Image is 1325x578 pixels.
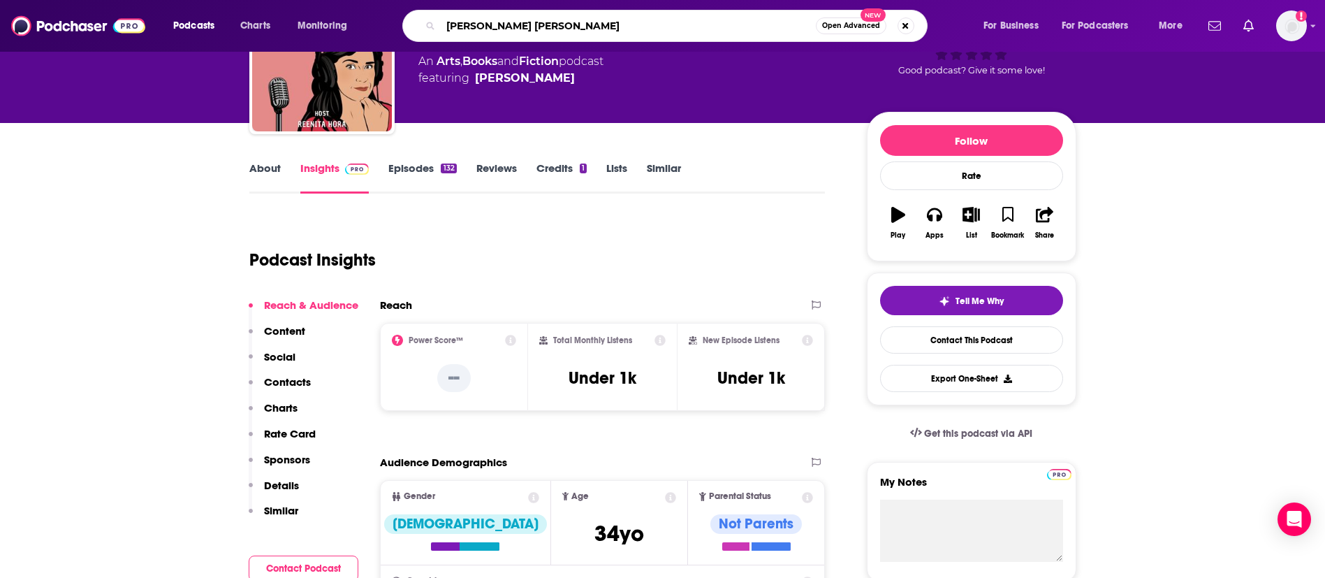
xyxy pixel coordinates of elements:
a: Reviews [476,161,517,194]
span: Logged in as sydneymorris_books [1276,10,1307,41]
h1: Podcast Insights [249,250,376,270]
span: and [497,55,519,68]
a: Books [462,55,497,68]
button: Bookmark [990,198,1026,248]
span: Get this podcast via API [924,428,1032,440]
div: [DEMOGRAPHIC_DATA] [384,514,547,534]
span: Age [571,492,589,501]
div: An podcast [418,53,603,87]
button: Apps [916,198,953,248]
p: Content [264,324,305,338]
p: Contacts [264,375,311,389]
button: open menu [288,15,365,37]
button: Similar [249,504,298,530]
a: Charts [231,15,279,37]
h3: Under 1k [569,368,636,389]
a: Show notifications dropdown [1238,14,1259,38]
button: Charts [249,401,298,427]
img: tell me why sparkle [939,296,950,307]
svg: Add a profile image [1296,10,1307,22]
a: Episodes132 [388,161,456,194]
div: Open Intercom Messenger [1278,503,1311,536]
button: Show profile menu [1276,10,1307,41]
button: Rate Card [249,427,316,453]
div: Search podcasts, credits, & more... [416,10,941,42]
button: Social [249,350,295,376]
button: Reach & Audience [249,298,358,324]
div: Rate [880,161,1063,190]
button: Details [249,479,299,505]
button: List [953,198,989,248]
img: Podchaser - Follow, Share and Rate Podcasts [11,13,145,39]
button: open menu [974,15,1056,37]
span: Podcasts [173,16,214,36]
span: Monitoring [298,16,347,36]
a: Get this podcast via API [899,417,1044,451]
span: Gender [404,492,435,501]
span: Tell Me Why [956,296,1004,307]
span: For Business [983,16,1039,36]
p: Similar [264,504,298,517]
p: Rate Card [264,427,316,440]
button: Content [249,324,305,350]
div: Not Parents [710,514,802,534]
button: Export One-Sheet [880,365,1063,392]
button: open menu [1149,15,1200,37]
p: Charts [264,401,298,414]
button: Contacts [249,375,311,401]
p: Sponsors [264,453,310,466]
a: Fiction [519,55,559,68]
a: Arts [437,55,460,68]
span: 34 yo [594,520,644,547]
p: Reach & Audience [264,298,358,312]
button: tell me why sparkleTell Me Why [880,286,1063,315]
div: Apps [925,231,944,240]
div: Share [1035,231,1054,240]
input: Search podcasts, credits, & more... [441,15,816,37]
h2: Audience Demographics [380,456,507,469]
h2: Power Score™ [409,335,463,345]
p: Social [264,350,295,363]
h2: New Episode Listens [703,335,779,345]
a: Show notifications dropdown [1203,14,1227,38]
span: Open Advanced [822,22,880,29]
span: featuring [418,70,603,87]
img: Podchaser Pro [345,164,369,175]
span: , [460,55,462,68]
span: More [1159,16,1183,36]
button: Share [1026,198,1062,248]
span: New [861,8,886,22]
div: List [966,231,977,240]
a: About [249,161,281,194]
img: User Profile [1276,10,1307,41]
a: Contact This Podcast [880,326,1063,354]
span: Good podcast? Give it some love! [898,65,1045,75]
h3: Under 1k [717,368,785,389]
a: Pro website [1047,467,1071,480]
label: My Notes [880,475,1063,500]
button: Open AdvancedNew [816,17,886,34]
div: Bookmark [991,231,1024,240]
span: Charts [240,16,270,36]
a: InsightsPodchaser Pro [300,161,369,194]
h2: Reach [380,298,412,312]
a: Credits1 [536,161,587,194]
span: For Podcasters [1062,16,1129,36]
span: Parental Status [709,492,771,501]
button: Follow [880,125,1063,156]
div: 1 [580,164,587,173]
button: Sponsors [249,453,310,479]
a: Similar [647,161,681,194]
div: 132 [441,164,456,173]
button: Play [880,198,916,248]
button: open menu [1053,15,1149,37]
a: Lists [606,161,627,194]
p: -- [437,364,471,392]
button: open menu [163,15,233,37]
img: Podchaser Pro [1047,469,1071,480]
p: Details [264,479,299,492]
div: Play [891,231,905,240]
h2: Total Monthly Listens [553,335,632,345]
a: Reenita Hora [475,70,575,87]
